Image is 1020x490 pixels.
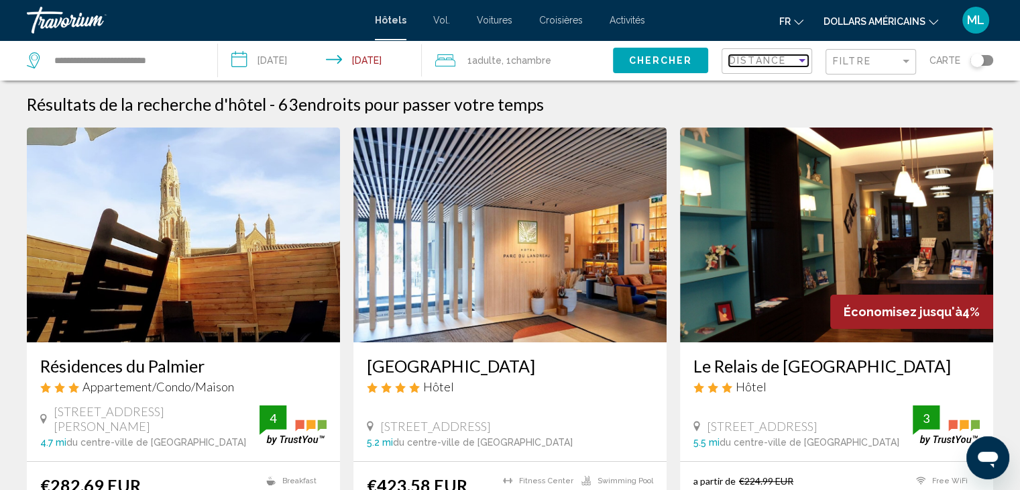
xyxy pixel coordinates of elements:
[958,6,993,34] button: Menu utilisateur
[779,11,803,31] button: Changer de langue
[260,410,286,426] div: 4
[913,405,980,445] img: trustyou-badge.svg
[824,16,925,27] font: dollars américains
[967,13,984,27] font: ML
[423,379,454,394] span: Hôtel
[511,55,551,66] span: Chambre
[610,15,645,26] a: Activités
[472,55,502,66] span: Adulte
[66,437,246,448] span: du centre-ville de [GEOGRAPHIC_DATA]
[628,56,692,66] span: Chercher
[270,94,275,114] span: -
[693,437,720,448] span: 5.5 mi
[54,404,260,434] span: [STREET_ADDRESS][PERSON_NAME]
[707,419,817,434] span: [STREET_ADDRESS]
[40,356,327,376] a: Résidences du Palmier
[613,48,708,72] button: Chercher
[467,51,502,70] span: 1
[375,15,406,26] a: Hôtels
[298,94,544,114] span: endroits pour passer votre temps
[960,54,993,66] button: Toggle map
[40,379,327,394] div: 3 star Apartment
[575,475,653,487] li: Swimming Pool
[739,475,793,487] del: €224.99 EUR
[477,15,512,26] a: Voitures
[218,40,422,81] button: Check-in date: Sep 3, 2025 Check-out date: Sep 5, 2025
[966,436,1009,479] iframe: Bouton de lancement de la fenêtre de messagerie
[27,7,361,34] a: Travorium
[779,16,791,27] font: fr
[539,15,583,26] a: Croisières
[353,128,667,342] img: Hotel image
[496,475,575,487] li: Fitness Center
[830,295,993,329] div: 4%
[844,305,962,319] span: Économisez jusqu'à
[393,437,573,448] span: du centre-ville de [GEOGRAPHIC_DATA]
[278,94,544,114] h2: 63
[260,475,327,487] li: Breakfast
[729,55,786,66] span: Distance
[380,419,491,434] span: [STREET_ADDRESS]
[422,40,613,81] button: Travelers: 1 adult, 0 children
[833,56,871,66] span: Filtre
[913,410,940,426] div: 3
[27,94,266,114] h1: Résultats de la recherche d'hôtel
[824,11,938,31] button: Changer de devise
[826,48,916,76] button: Filter
[736,379,767,394] span: Hôtel
[502,51,551,70] span: , 1
[82,379,234,394] span: Appartement/Condo/Maison
[729,56,808,67] mat-select: Sort by
[433,15,450,26] a: Vol.
[929,51,960,70] span: Carte
[260,405,327,445] img: trustyou-badge.svg
[27,128,340,342] img: Hotel image
[367,379,653,394] div: 4 star Hotel
[720,437,899,448] span: du centre-ville de [GEOGRAPHIC_DATA]
[367,356,653,376] a: [GEOGRAPHIC_DATA]
[40,437,66,448] span: 4.7 mi
[693,379,980,394] div: 3 star Hotel
[693,475,736,487] span: a partir de
[909,475,980,487] li: Free WiFi
[680,128,993,342] img: Hotel image
[367,437,393,448] span: 5.2 mi
[693,356,980,376] a: Le Relais de [GEOGRAPHIC_DATA]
